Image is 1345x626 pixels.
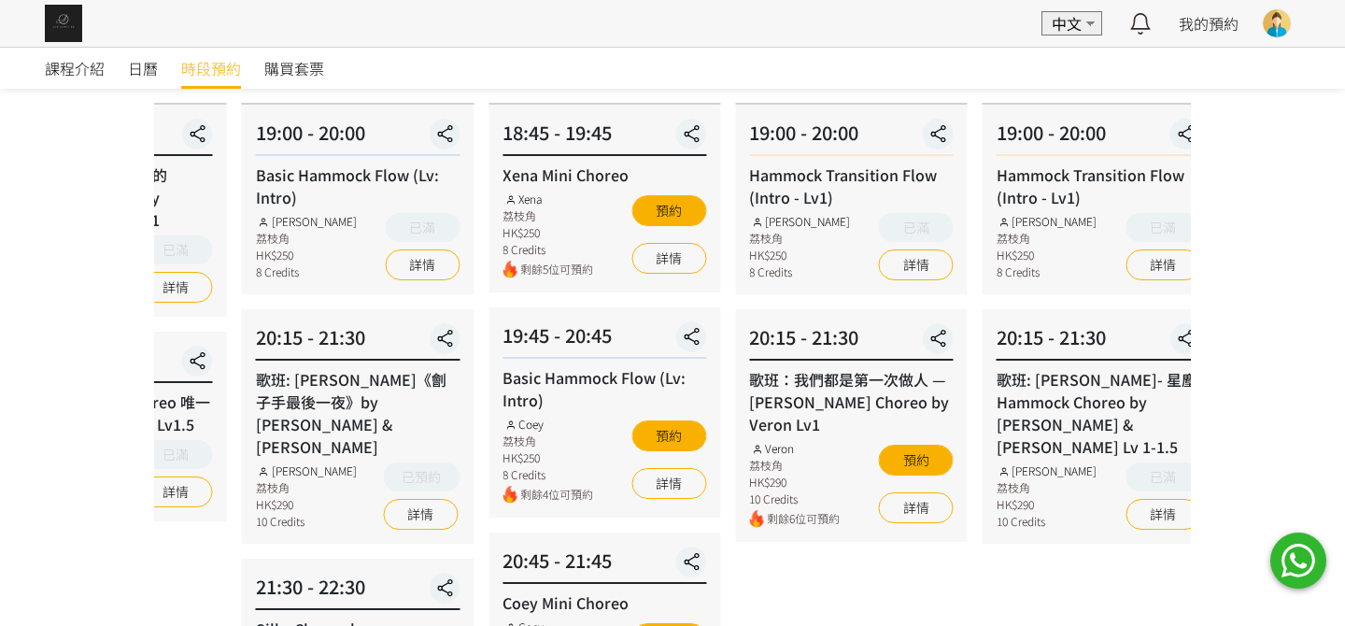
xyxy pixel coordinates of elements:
div: 歌班: 我們都不是無辜的 Hammock Choreo by [PERSON_NAME] Lv1 [9,164,213,231]
div: 8 Credits [997,263,1097,280]
div: 荔枝角 [997,479,1097,496]
div: HK$290 [749,474,840,491]
span: 課程介紹 [45,57,105,79]
div: 14:15 - 15:30 [9,119,213,156]
div: Hammock Transition Flow (Intro - Lv1) [997,164,1200,208]
img: fire.png [503,261,517,278]
div: 歌班：我們都是第一次做人 — [PERSON_NAME] Choreo by Veron Lv1 [749,368,953,435]
div: 15:30 - 16:45 [9,346,213,383]
div: Basic Hammock Flow (Lv: Intro) [503,366,706,411]
div: 8 Credits [503,241,593,258]
a: 日曆 [128,48,158,89]
div: 10 Credits [749,491,840,507]
div: 10 Credits [997,513,1097,530]
div: HK$290 [256,496,357,513]
div: HK$250 [503,224,593,241]
div: [PERSON_NAME] [256,213,357,230]
div: Coey Mini Choreo [503,591,706,614]
div: 歌班: [PERSON_NAME]- 星塵 Hammock Choreo by [PERSON_NAME] & [PERSON_NAME] Lv 1-1.5 [997,368,1200,458]
button: 已預約 [383,462,460,491]
button: 已滿 [385,213,460,242]
button: 已滿 [879,213,954,242]
a: 時段預約 [181,48,241,89]
a: 詳情 [138,477,213,507]
button: 已滿 [138,440,213,469]
a: 課程介紹 [45,48,105,89]
button: 已滿 [1126,213,1200,242]
a: 詳情 [1126,249,1200,280]
div: 20:15 - 21:30 [256,323,460,361]
img: img_61c0148bb0266 [45,5,82,42]
div: 19:00 - 20:00 [997,119,1200,156]
div: Xena Mini Choreo [503,164,706,186]
div: HK$250 [997,247,1097,263]
div: 8 Credits [749,263,850,280]
div: [PERSON_NAME] [997,213,1097,230]
div: [PERSON_NAME] [256,462,357,479]
div: 歌班: [PERSON_NAME]《劊子手最後一夜》by [PERSON_NAME] & [PERSON_NAME] [256,368,460,458]
div: 19:00 - 20:00 [749,119,953,156]
div: 荔枝角 [256,479,357,496]
div: HK$250 [749,247,850,263]
div: 20:15 - 21:30 [997,323,1200,361]
div: 21:30 - 22:30 [256,573,460,610]
a: 詳情 [879,492,954,523]
div: Coey [503,416,593,433]
button: 已滿 [1126,462,1200,491]
div: HK$250 [256,247,357,263]
div: 20:15 - 21:30 [749,323,953,361]
span: 剩餘6位可預約 [767,510,840,528]
div: 荔枝角 [503,207,593,224]
button: 已滿 [138,235,213,264]
a: 詳情 [631,243,706,274]
button: 預約 [631,195,706,226]
div: 荔枝角 [503,433,593,449]
div: 20:45 - 21:45 [503,547,706,584]
div: 18:45 - 19:45 [503,119,706,156]
div: HK$250 [503,449,593,466]
a: 詳情 [1126,499,1200,530]
div: 10 Credits [256,513,357,530]
div: HK$290 [997,496,1097,513]
a: 我的預約 [1179,12,1239,35]
div: [PERSON_NAME] [749,213,850,230]
div: Xena [503,191,593,207]
span: 時段預約 [181,57,241,79]
div: 荔枝角 [997,230,1097,247]
div: 荔枝角 [749,457,840,474]
div: 8 Credits [256,263,357,280]
div: 19:45 - 20:45 [503,321,706,359]
div: 歌班: Hammock Choreo 唯一 by [PERSON_NAME] Lv1.5 [9,391,213,435]
div: [PERSON_NAME] [997,462,1097,479]
div: Basic Hammock Flow (Lv: Intro) [256,164,460,208]
div: 荔枝角 [749,230,850,247]
a: 詳情 [383,499,458,530]
a: 詳情 [138,272,213,303]
a: 詳情 [879,249,954,280]
button: 預約 [631,420,706,451]
div: Hammock Transition Flow (Intro - Lv1) [749,164,953,208]
button: 預約 [879,445,954,476]
a: 詳情 [385,249,460,280]
a: 詳情 [631,468,706,499]
span: 剩餘5位可預約 [520,261,593,278]
img: fire.png [749,510,763,528]
span: 剩餘4位可預約 [520,486,593,504]
a: 購買套票 [264,48,324,89]
div: 19:00 - 20:00 [256,119,460,156]
span: 日曆 [128,57,158,79]
div: Veron [749,440,840,457]
span: 購買套票 [264,57,324,79]
img: fire.png [503,486,517,504]
div: 荔枝角 [256,230,357,247]
div: 8 Credits [503,466,593,483]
